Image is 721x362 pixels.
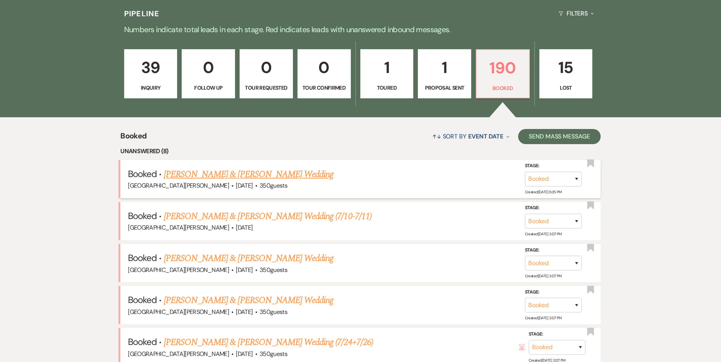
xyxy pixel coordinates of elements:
[418,49,471,98] a: 1Proposal Sent
[525,162,582,170] label: Stage:
[244,84,288,92] p: Tour Requested
[164,252,333,265] a: [PERSON_NAME] & [PERSON_NAME] Wedding
[260,182,287,190] span: 350 guests
[432,132,441,140] span: ↑↓
[481,55,525,81] p: 190
[525,246,582,255] label: Stage:
[187,55,230,80] p: 0
[120,146,601,156] li: Unanswered (8)
[244,55,288,80] p: 0
[182,49,235,98] a: 0Follow Up
[302,84,346,92] p: Tour Confirmed
[525,190,562,194] span: Created: [DATE] 6:35 PM
[164,168,333,181] a: [PERSON_NAME] & [PERSON_NAME] Wedding
[525,273,562,278] span: Created: [DATE] 3:07 PM
[423,84,466,92] p: Proposal Sent
[128,294,157,306] span: Booked
[236,266,252,274] span: [DATE]
[525,231,562,236] span: Created: [DATE] 3:07 PM
[260,308,287,316] span: 350 guests
[429,126,512,146] button: Sort By Event Date
[236,308,252,316] span: [DATE]
[544,55,588,80] p: 15
[128,252,157,264] span: Booked
[260,266,287,274] span: 350 guests
[556,3,597,23] button: Filters
[164,294,333,307] a: [PERSON_NAME] & [PERSON_NAME] Wedding
[236,224,252,231] span: [DATE]
[297,49,351,98] a: 0Tour Confirmed
[525,204,582,212] label: Stage:
[187,84,230,92] p: Follow Up
[128,182,229,190] span: [GEOGRAPHIC_DATA][PERSON_NAME]
[128,336,157,348] span: Booked
[481,84,525,92] p: Booked
[525,315,562,320] span: Created: [DATE] 3:07 PM
[128,224,229,231] span: [GEOGRAPHIC_DATA][PERSON_NAME]
[529,330,586,339] label: Stage:
[164,210,372,223] a: [PERSON_NAME] & [PERSON_NAME] Wedding (7/10-7/11)
[128,266,229,274] span: [GEOGRAPHIC_DATA][PERSON_NAME]
[236,350,252,358] span: [DATE]
[525,288,582,297] label: Stage:
[129,55,173,80] p: 39
[260,350,287,358] span: 350 guests
[365,84,409,92] p: Toured
[365,55,409,80] p: 1
[236,182,252,190] span: [DATE]
[164,336,373,349] a: [PERSON_NAME] & [PERSON_NAME] Wedding (7/24+7/26)
[360,49,414,98] a: 1Toured
[539,49,593,98] a: 15Lost
[476,49,530,98] a: 190Booked
[129,84,173,92] p: Inquiry
[128,168,157,180] span: Booked
[128,210,157,222] span: Booked
[544,84,588,92] p: Lost
[124,8,160,19] h3: Pipeline
[468,132,503,140] span: Event Date
[128,308,229,316] span: [GEOGRAPHIC_DATA][PERSON_NAME]
[302,55,346,80] p: 0
[240,49,293,98] a: 0Tour Requested
[88,23,633,36] p: Numbers indicate total leads in each stage. Red indicates leads with unanswered inbound messages.
[128,350,229,358] span: [GEOGRAPHIC_DATA][PERSON_NAME]
[423,55,466,80] p: 1
[124,49,178,98] a: 39Inquiry
[518,129,601,144] button: Send Mass Message
[120,130,146,146] span: Booked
